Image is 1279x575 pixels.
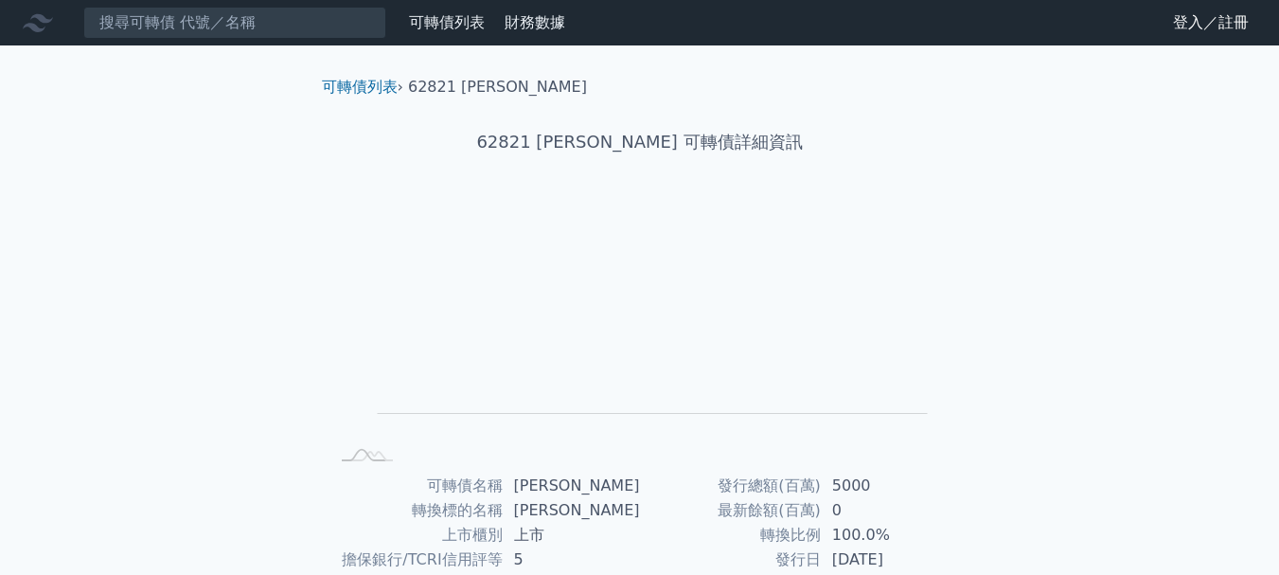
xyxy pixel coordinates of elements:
[503,498,640,523] td: [PERSON_NAME]
[329,523,503,548] td: 上市櫃別
[409,13,485,31] a: 可轉債列表
[329,498,503,523] td: 轉換標的名稱
[821,548,950,572] td: [DATE]
[329,474,503,498] td: 可轉債名稱
[83,7,386,39] input: 搜尋可轉債 代號／名稱
[360,215,928,441] g: Chart
[503,474,640,498] td: [PERSON_NAME]
[307,129,973,155] h1: 62821 [PERSON_NAME] 可轉債詳細資訊
[505,13,565,31] a: 財務數據
[322,78,398,96] a: 可轉債列表
[503,548,640,572] td: 5
[821,498,950,523] td: 0
[322,76,403,99] li: ›
[640,548,821,572] td: 發行日
[329,548,503,572] td: 擔保銀行/TCRI信用評等
[640,523,821,548] td: 轉換比例
[503,523,640,548] td: 上市
[640,498,821,523] td: 最新餘額(百萬)
[821,474,950,498] td: 5000
[408,76,587,99] li: 62821 [PERSON_NAME]
[821,523,950,548] td: 100.0%
[1158,8,1264,38] a: 登入／註冊
[640,474,821,498] td: 發行總額(百萬)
